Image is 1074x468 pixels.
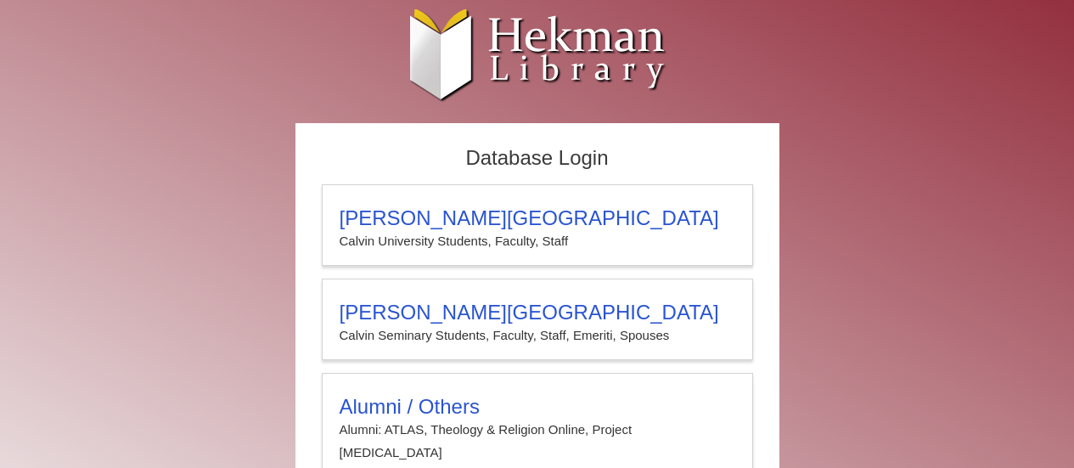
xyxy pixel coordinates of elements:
[322,184,753,266] a: [PERSON_NAME][GEOGRAPHIC_DATA]Calvin University Students, Faculty, Staff
[340,324,735,347] p: Calvin Seminary Students, Faculty, Staff, Emeriti, Spouses
[340,419,735,464] p: Alumni: ATLAS, Theology & Religion Online, Project [MEDICAL_DATA]
[313,141,762,176] h2: Database Login
[340,301,735,324] h3: [PERSON_NAME][GEOGRAPHIC_DATA]
[340,395,735,419] h3: Alumni / Others
[340,395,735,464] summary: Alumni / OthersAlumni: ATLAS, Theology & Religion Online, Project [MEDICAL_DATA]
[340,206,735,230] h3: [PERSON_NAME][GEOGRAPHIC_DATA]
[340,230,735,252] p: Calvin University Students, Faculty, Staff
[322,279,753,360] a: [PERSON_NAME][GEOGRAPHIC_DATA]Calvin Seminary Students, Faculty, Staff, Emeriti, Spouses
